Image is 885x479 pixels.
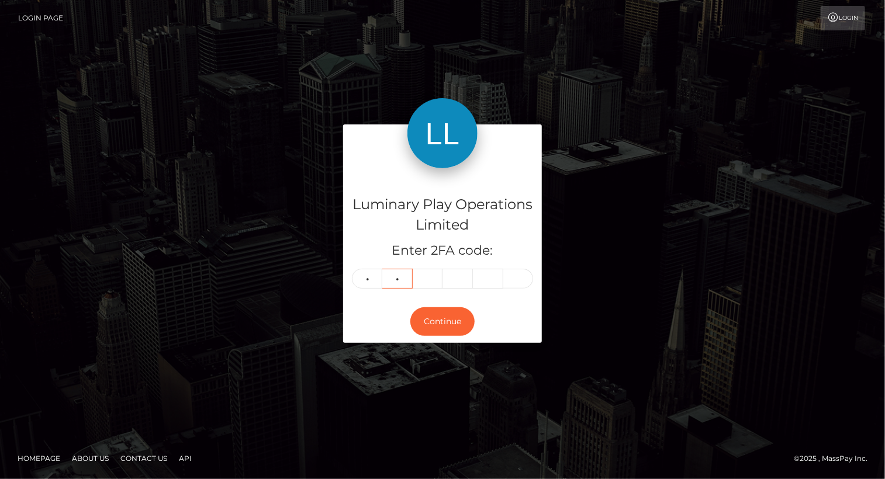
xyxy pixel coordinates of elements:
h5: Enter 2FA code: [352,242,533,260]
a: About Us [67,449,113,467]
a: API [174,449,196,467]
img: Luminary Play Operations Limited [407,98,478,168]
div: © 2025 , MassPay Inc. [794,452,876,465]
a: Homepage [13,449,65,467]
h4: Luminary Play Operations Limited [352,195,533,235]
a: Contact Us [116,449,172,467]
a: Login Page [18,6,63,30]
button: Continue [410,307,475,336]
a: Login [821,6,865,30]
